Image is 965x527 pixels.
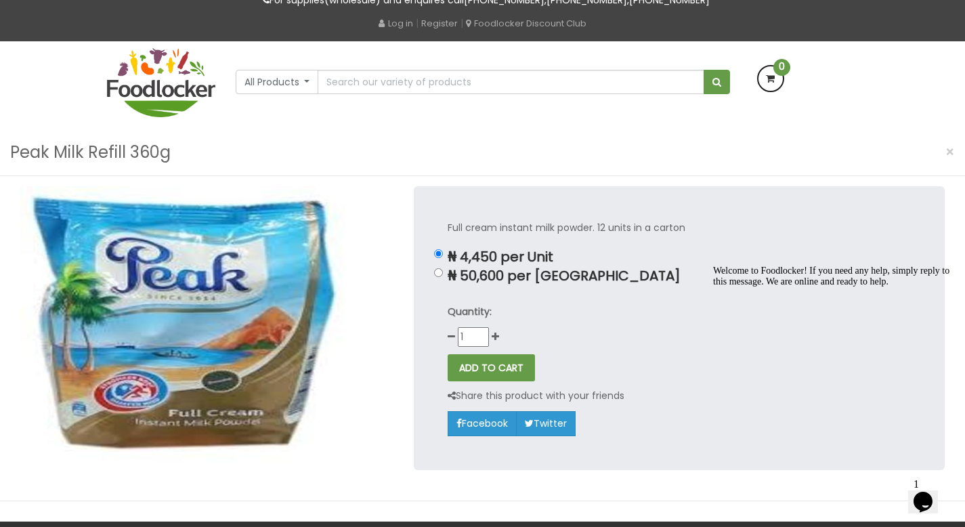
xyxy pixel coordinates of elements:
a: Register [421,17,458,30]
button: ADD TO CART [448,354,535,381]
a: Log in [379,17,413,30]
input: ₦ 4,450 per Unit [434,249,443,258]
a: Foodlocker Discount Club [466,17,586,30]
a: Twitter [516,411,576,436]
iframe: chat widget [908,473,951,513]
img: Peak Milk Refill 360g [20,186,345,465]
button: All Products [236,70,319,94]
div: Welcome to Foodlocker! If you need any help, simply reply to this message. We are online and read... [5,5,249,27]
a: Facebook [448,411,517,436]
button: Close [939,138,962,166]
span: Welcome to Foodlocker! If you need any help, simply reply to this message. We are online and read... [5,5,242,26]
span: | [460,16,463,30]
p: Full cream instant milk powder. 12 units in a carton [448,220,911,236]
iframe: chat widget [708,260,951,466]
input: ₦ 50,600 per [GEOGRAPHIC_DATA] [434,268,443,277]
input: Search our variety of products [318,70,704,94]
h3: Peak Milk Refill 360g [10,140,171,165]
span: × [945,142,955,162]
strong: Quantity: [448,305,492,318]
p: ₦ 50,600 per [GEOGRAPHIC_DATA] [448,268,911,284]
p: Share this product with your friends [448,388,624,404]
img: FoodLocker [107,48,215,117]
p: ₦ 4,450 per Unit [448,249,911,265]
span: 0 [773,59,790,76]
span: | [416,16,419,30]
